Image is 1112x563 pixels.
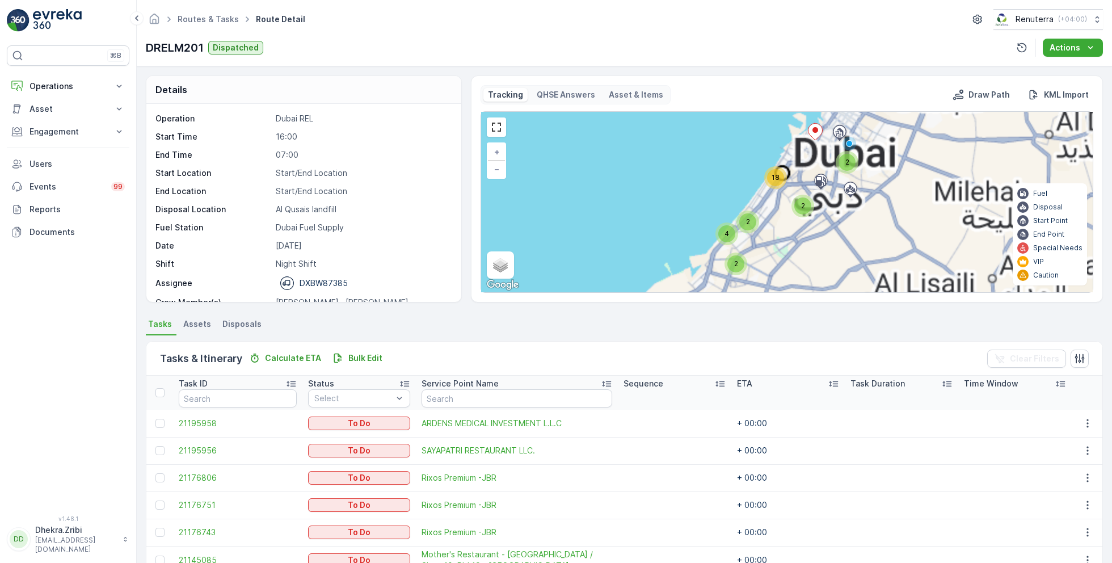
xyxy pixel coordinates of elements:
[7,9,30,32] img: logo
[155,204,271,215] p: Disposal Location
[179,445,297,456] a: 21195956
[155,419,165,428] div: Toggle Row Selected
[845,158,849,166] span: 2
[30,126,107,137] p: Engagement
[7,120,129,143] button: Engagement
[836,151,858,174] div: 2
[422,418,612,429] a: ARDENS MEDICAL INVESTMENT L.L.C
[422,527,612,538] span: Rixos Premium -JBR
[422,445,612,456] a: SAYAPATRI RESTAURANT LLC.
[33,9,82,32] img: logo_light-DOdMpM7g.png
[731,464,845,491] td: + 00:00
[7,515,129,522] span: v 1.48.1
[308,498,410,512] button: To Do
[179,527,297,538] span: 21176743
[155,222,271,233] p: Fuel Station
[155,149,271,161] p: End Time
[1033,189,1047,198] p: Fuel
[308,417,410,430] button: To Do
[155,528,165,537] div: Toggle Row Selected
[736,211,759,233] div: 2
[308,526,410,539] button: To Do
[179,418,297,429] span: 21195958
[731,437,845,464] td: + 00:00
[178,14,239,24] a: Routes & Tasks
[155,113,271,124] p: Operation
[484,278,521,292] img: Google
[183,318,211,330] span: Assets
[731,491,845,519] td: + 00:00
[488,253,513,278] a: Layers
[993,9,1103,30] button: Renuterra(+04:00)
[276,240,449,251] p: [DATE]
[30,103,107,115] p: Asset
[737,378,752,389] p: ETA
[155,258,271,270] p: Shift
[179,499,297,511] a: 21176751
[7,198,129,221] a: Reports
[1043,39,1103,57] button: Actions
[348,445,370,456] p: To Do
[422,472,612,484] a: Rixos Premium -JBR
[30,158,125,170] p: Users
[422,499,612,511] a: Rixos Premium -JBR
[308,378,334,389] p: Status
[155,473,165,482] div: Toggle Row Selected
[7,75,129,98] button: Operations
[155,83,187,96] p: Details
[348,499,370,511] p: To Do
[422,378,499,389] p: Service Point Name
[208,41,263,54] button: Dispatched
[731,410,845,437] td: + 00:00
[1033,216,1068,225] p: Start Point
[276,204,449,215] p: Al Qusais landfill
[1033,271,1059,280] p: Caution
[308,444,410,457] button: To Do
[1023,88,1093,102] button: KML Import
[179,378,208,389] p: Task ID
[1033,257,1044,266] p: VIP
[222,318,262,330] span: Disposals
[348,472,370,484] p: To Do
[7,98,129,120] button: Asset
[731,519,845,546] td: + 00:00
[624,378,663,389] p: Sequence
[148,318,172,330] span: Tasks
[488,119,505,136] a: View Fullscreen
[314,393,393,404] p: Select
[348,418,370,429] p: To Do
[155,167,271,179] p: Start Location
[10,530,28,548] div: DD
[1058,15,1087,24] p: ( +04:00 )
[276,297,449,308] p: [PERSON_NAME] , [PERSON_NAME]
[481,112,1093,292] div: 0
[772,173,780,182] span: 18
[276,186,449,197] p: Start/End Location
[276,258,449,270] p: Night Shift
[265,352,321,364] p: Calculate ETA
[725,253,747,275] div: 2
[245,351,326,365] button: Calculate ETA
[254,14,308,25] span: Route Detail
[276,167,449,179] p: Start/End Location
[113,182,123,191] p: 99
[35,524,117,536] p: Dhekra.Zribi
[146,39,204,56] p: DRELM201
[7,153,129,175] a: Users
[488,161,505,178] a: Zoom Out
[7,221,129,243] a: Documents
[993,13,1011,26] img: Screenshot_2024-07-26_at_13.33.01.png
[968,89,1010,100] p: Draw Path
[179,472,297,484] a: 21176806
[1010,353,1059,364] p: Clear Filters
[179,389,297,407] input: Search
[160,351,242,367] p: Tasks & Itinerary
[850,378,905,389] p: Task Duration
[155,131,271,142] p: Start Time
[30,204,125,215] p: Reports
